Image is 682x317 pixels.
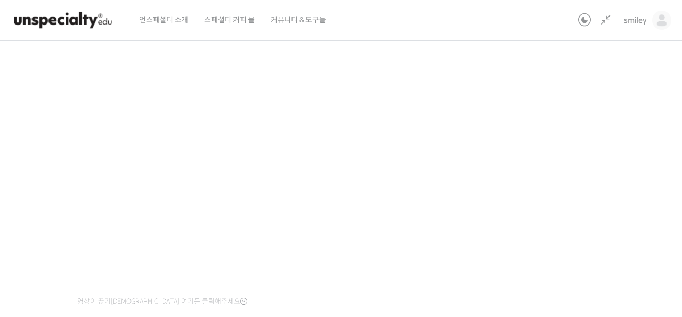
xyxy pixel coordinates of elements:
a: 설정 [137,228,205,255]
a: 홈 [3,228,70,255]
span: smiley [624,15,647,25]
span: 설정 [165,244,177,253]
a: 대화 [70,228,137,255]
span: 영상이 끊기[DEMOGRAPHIC_DATA] 여기를 클릭해주세요 [77,297,247,306]
span: 대화 [98,245,110,253]
span: 홈 [34,244,40,253]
